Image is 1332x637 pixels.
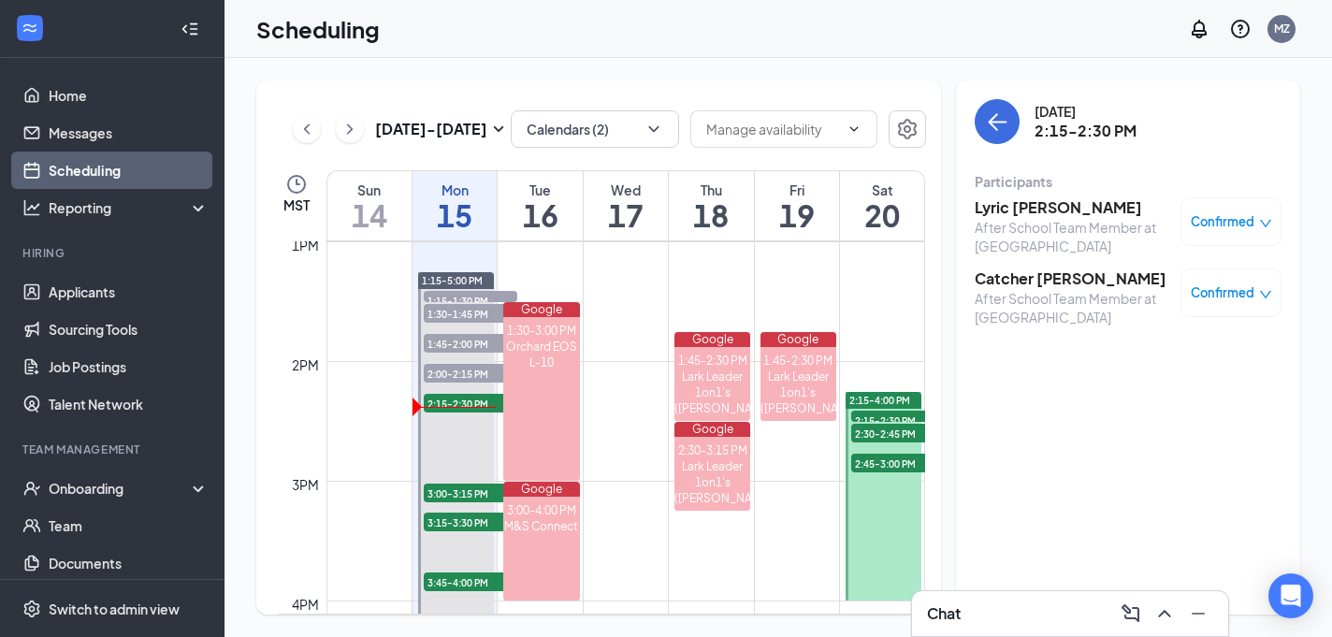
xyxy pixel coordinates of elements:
h1: 14 [327,199,412,231]
div: Google [674,422,750,437]
div: Google [503,482,579,497]
h1: 17 [584,199,668,231]
a: September 19, 2025 [755,171,839,240]
h3: [DATE] - [DATE] [375,119,487,139]
span: 3:00-3:15 PM [424,484,517,502]
h3: 2:15-2:30 PM [1035,121,1137,141]
a: Scheduling [49,152,209,189]
a: Job Postings [49,348,209,385]
svg: Clock [285,173,308,195]
div: 1:45-2:30 PM [760,353,836,369]
div: Onboarding [49,479,193,498]
span: Confirmed [1191,283,1254,302]
svg: ChevronDown [644,120,663,138]
h3: Catcher [PERSON_NAME] [975,268,1171,289]
svg: ChevronLeft [297,118,316,140]
button: ChevronLeft [293,115,321,143]
div: 1pm [288,235,323,255]
a: Home [49,77,209,114]
svg: QuestionInfo [1229,18,1252,40]
a: Team [49,507,209,544]
div: Wed [584,181,668,199]
h1: Scheduling [256,13,380,45]
div: Lark Leader 1on1's ([PERSON_NAME]) [760,369,836,416]
div: Lark Leader 1on1's ([PERSON_NAME]) [674,369,750,416]
span: 2:15-2:30 PM [851,411,945,429]
div: Tue [498,181,582,199]
svg: ChevronUp [1153,602,1176,625]
div: Google [503,302,579,317]
div: Thu [669,181,753,199]
h1: 18 [669,199,753,231]
div: 2:30-3:15 PM [674,442,750,458]
div: Participants [975,172,1281,191]
svg: WorkstreamLogo [21,19,39,37]
h3: Lyric [PERSON_NAME] [975,197,1171,218]
span: Confirmed [1191,212,1254,231]
span: 2:15-4:00 PM [849,394,910,407]
button: ChevronRight [336,115,364,143]
h1: 20 [840,199,924,231]
span: 2:45-3:00 PM [851,454,945,472]
a: Documents [49,544,209,582]
svg: SmallChevronDown [487,118,510,140]
div: 1:30-3:00 PM [503,323,579,339]
button: Settings [889,110,926,148]
a: Sourcing Tools [49,311,209,348]
div: 1:45-2:30 PM [674,353,750,369]
span: down [1259,288,1272,301]
svg: Notifications [1188,18,1210,40]
span: 2:00-2:15 PM [424,364,517,383]
span: down [1259,217,1272,230]
div: [DATE] [1035,102,1137,121]
a: September 16, 2025 [498,171,582,240]
div: Team Management [22,442,205,457]
a: September 15, 2025 [413,171,497,240]
a: September 18, 2025 [669,171,753,240]
span: 3:45-4:00 PM [424,572,517,591]
div: Hiring [22,245,205,261]
h1: 15 [413,199,497,231]
a: September 14, 2025 [327,171,412,240]
a: September 17, 2025 [584,171,668,240]
div: Orchard EOS L-10 [503,339,579,370]
div: M&S Connect [503,518,579,534]
span: 1:30-1:45 PM [424,304,517,323]
div: Lark Leader 1on1's ([PERSON_NAME]) [674,458,750,506]
svg: Collapse [181,20,199,38]
h1: 16 [498,199,582,231]
span: 1:15-5:00 PM [422,274,483,287]
button: ComposeMessage [1116,599,1146,629]
button: Minimize [1183,599,1213,629]
h3: Chat [927,603,961,624]
div: Sat [840,181,924,199]
a: Talent Network [49,385,209,423]
div: Google [674,332,750,347]
input: Manage availability [706,119,839,139]
div: Google [760,332,836,347]
div: 3:00-4:00 PM [503,502,579,518]
div: Open Intercom Messenger [1268,573,1313,618]
button: ChevronUp [1150,599,1180,629]
div: Reporting [49,198,210,217]
svg: Settings [896,118,919,140]
svg: ChevronDown [847,122,861,137]
span: 2:30-2:45 PM [851,424,945,442]
svg: ChevronRight [340,118,359,140]
div: After School Team Member at [GEOGRAPHIC_DATA] [975,218,1171,255]
span: 2:15-2:30 PM [424,394,517,413]
div: After School Team Member at [GEOGRAPHIC_DATA] [975,289,1171,326]
div: 2pm [288,355,323,375]
span: 1:45-2:00 PM [424,334,517,353]
div: 4pm [288,594,323,615]
svg: ArrowLeft [986,110,1008,133]
div: 3pm [288,474,323,495]
svg: Minimize [1187,602,1209,625]
svg: Analysis [22,198,41,217]
span: MST [283,195,310,214]
div: Sun [327,181,412,199]
button: back-button [975,99,1020,144]
h1: 19 [755,199,839,231]
svg: Settings [22,600,41,618]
